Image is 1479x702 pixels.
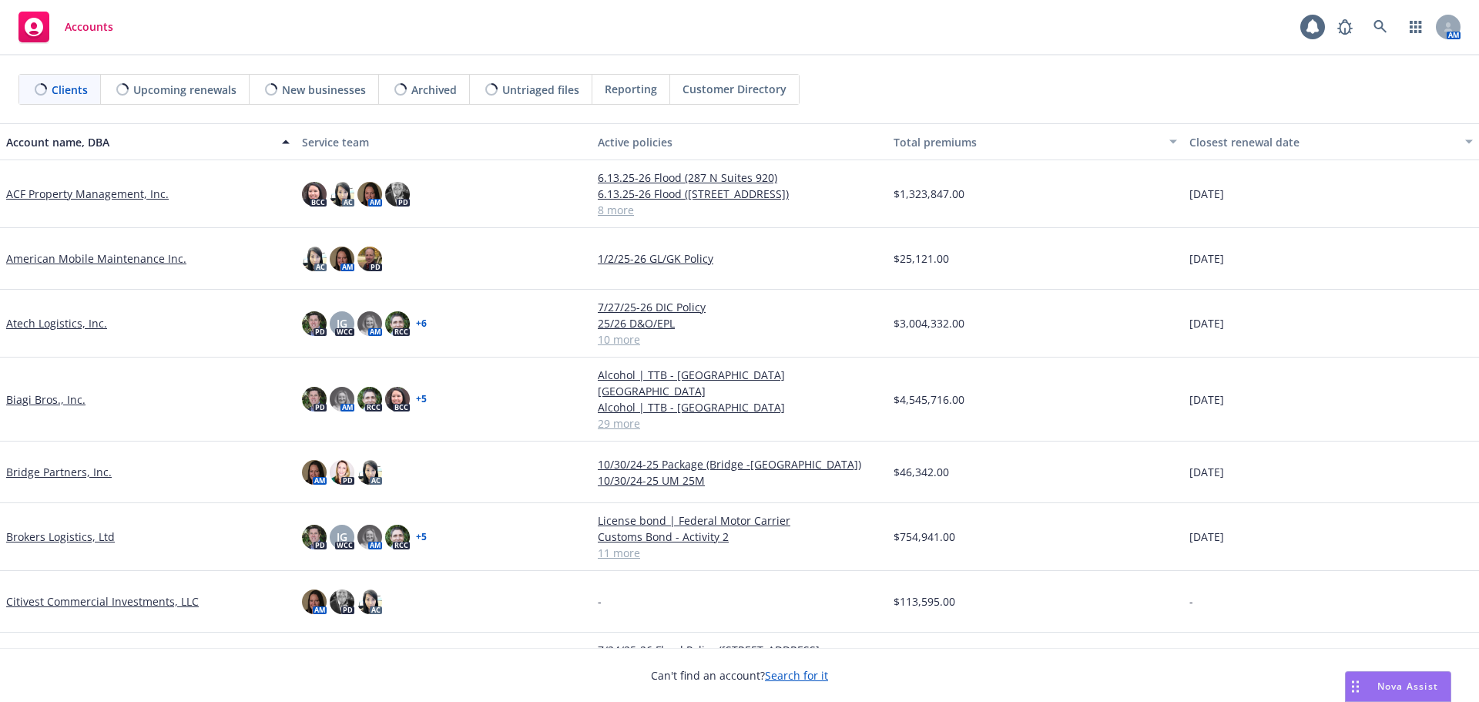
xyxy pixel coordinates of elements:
a: 6.13.25-26 Flood (287 N Suites 920) [598,170,881,186]
img: photo [330,460,354,485]
span: $113,595.00 [894,593,955,610]
span: $3,004,332.00 [894,315,964,331]
span: Reporting [605,81,657,97]
a: Biagi Bros., Inc. [6,391,86,408]
a: 1/2/25-26 GL/GK Policy [598,250,881,267]
img: photo [330,589,354,614]
a: Switch app [1400,12,1431,42]
span: [DATE] [1189,315,1224,331]
img: photo [330,182,354,207]
span: Upcoming renewals [133,82,236,98]
span: Archived [411,82,457,98]
button: Active policies [592,123,887,160]
a: Atech Logistics, Inc. [6,315,107,331]
a: 8 more [598,202,881,218]
a: Alcohol | TTB - [GEOGRAPHIC_DATA] [GEOGRAPHIC_DATA] [598,367,881,399]
img: photo [302,311,327,336]
img: photo [302,387,327,411]
span: $25,121.00 [894,250,949,267]
img: photo [357,182,382,207]
img: photo [357,387,382,411]
span: $1,323,847.00 [894,186,964,202]
div: Total premiums [894,134,1160,150]
span: Untriaged files [502,82,579,98]
a: Citivest Commercial Investments, LLC [6,593,199,610]
img: photo [357,247,382,271]
a: Alcohol | TTB - [GEOGRAPHIC_DATA] [598,399,881,415]
a: Search for it [765,668,828,683]
span: $46,342.00 [894,464,949,480]
a: 7/24/25-26 Flood Policy ([STREET_ADDRESS][PERSON_NAME]) [598,642,881,674]
a: 11 more [598,545,881,561]
span: [DATE] [1189,529,1224,545]
button: Service team [296,123,592,160]
span: JG [337,529,347,545]
img: photo [385,311,410,336]
span: Customer Directory [682,81,786,97]
img: photo [357,460,382,485]
span: [DATE] [1189,464,1224,480]
span: - [598,593,602,610]
img: photo [357,311,382,336]
a: Bridge Partners, Inc. [6,464,112,480]
span: [DATE] [1189,250,1224,267]
span: $754,941.00 [894,529,955,545]
div: Closest renewal date [1189,134,1456,150]
a: 10 more [598,331,881,348]
img: photo [357,589,382,614]
span: Clients [52,82,88,98]
span: [DATE] [1189,391,1224,408]
span: JG [337,315,347,331]
img: photo [302,182,327,207]
a: ACF Property Management, Inc. [6,186,169,202]
a: Customs Bond - Activity 2 [598,529,881,545]
span: Nova Assist [1377,680,1438,693]
a: 10/30/24-25 Package (Bridge -[GEOGRAPHIC_DATA]) [598,456,881,472]
span: New businesses [282,82,366,98]
span: Can't find an account? [651,667,828,684]
a: Brokers Logistics, Ltd [6,529,115,545]
a: + 6 [416,319,427,328]
span: Accounts [65,21,113,33]
span: $4,545,716.00 [894,391,964,408]
a: + 5 [416,532,427,542]
a: American Mobile Maintenance Inc. [6,250,186,267]
button: Nova Assist [1345,671,1451,702]
a: 10/30/24-25 UM 25M [598,472,881,489]
a: Report a Bug [1330,12,1360,42]
div: Service team [302,134,585,150]
img: photo [302,460,327,485]
a: 7/27/25-26 DIC Policy [598,299,881,315]
a: 6.13.25-26 Flood ([STREET_ADDRESS]) [598,186,881,202]
img: photo [357,525,382,549]
a: + 5 [416,395,427,404]
a: Accounts [12,5,119,49]
img: photo [302,247,327,271]
div: Drag to move [1346,672,1365,701]
span: - [1189,593,1193,610]
a: Search [1365,12,1396,42]
span: [DATE] [1189,186,1224,202]
button: Total premiums [887,123,1183,160]
div: Active policies [598,134,881,150]
img: photo [330,247,354,271]
a: 25/26 D&O/EPL [598,315,881,331]
img: photo [385,182,410,207]
a: License bond | Federal Motor Carrier [598,512,881,529]
img: photo [385,525,410,549]
img: photo [302,589,327,614]
img: photo [302,525,327,549]
img: photo [330,387,354,411]
div: Account name, DBA [6,134,273,150]
img: photo [385,387,410,411]
button: Closest renewal date [1183,123,1479,160]
a: 29 more [598,415,881,432]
